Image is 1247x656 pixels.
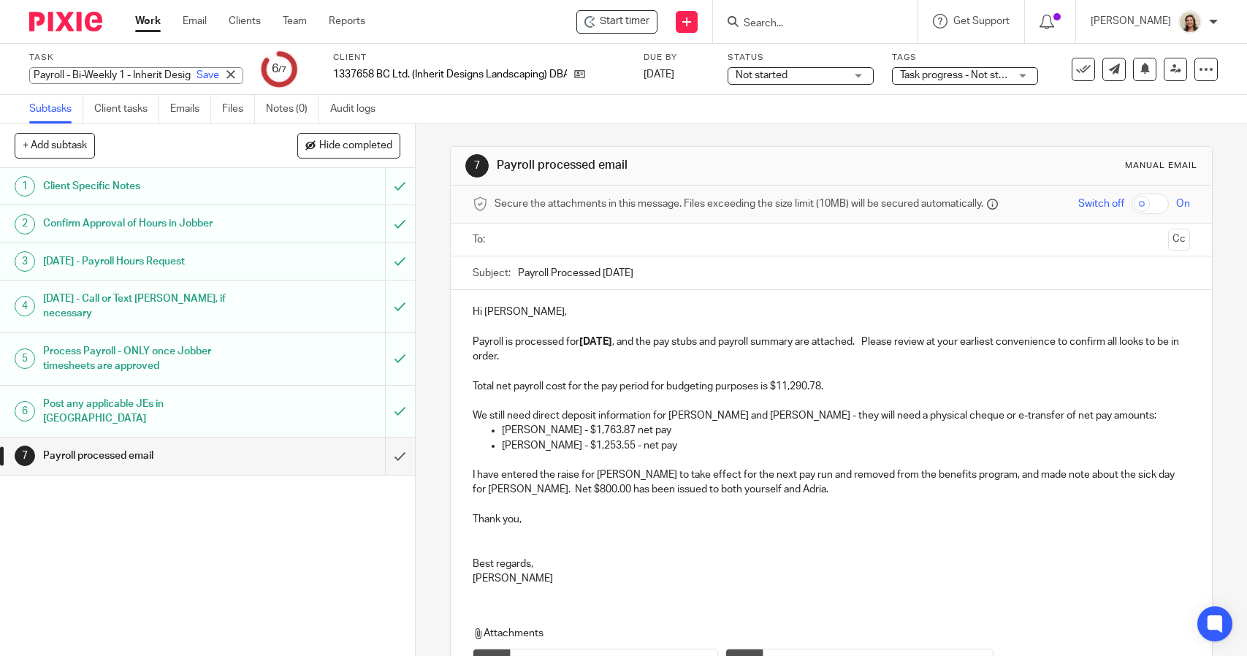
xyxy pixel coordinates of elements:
p: I have entered the raise for [PERSON_NAME] to take effect for the next pay run and removed from t... [473,468,1189,497]
a: Team [283,14,307,28]
label: Client [333,52,625,64]
a: Client tasks [94,95,159,123]
div: 7 [15,446,35,466]
a: Work [135,14,161,28]
h1: Payroll processed email [497,158,863,173]
a: Files [222,95,255,123]
div: 3 [15,251,35,272]
button: Cc [1168,229,1190,251]
div: Payroll - Bi-Weekly 1 - Inherit Design Landscaping [29,67,243,84]
span: Switch off [1078,197,1124,211]
label: Tags [892,52,1038,64]
div: 1 [15,176,35,197]
h1: [DATE] - Call or Text [PERSON_NAME], if necessary [43,288,262,325]
div: Manual email [1125,160,1197,172]
p: Hi [PERSON_NAME], [473,305,1189,319]
p: Payroll is processed for , and the pay stubs and payroll summary are attached. Please review at y... [473,335,1189,365]
label: Due by [644,52,709,64]
small: /7 [278,66,286,74]
p: Thank you, [473,512,1189,527]
h1: Confirm Approval of Hours in Jobber [43,213,262,234]
a: Clients [229,14,261,28]
button: + Add subtask [15,133,95,158]
div: 6 [272,61,286,77]
a: Audit logs [330,95,386,123]
button: Hide completed [297,133,400,158]
span: Hide completed [319,140,392,152]
span: Start timer [600,14,649,29]
input: Search [742,18,874,31]
p: Attachments [473,626,1170,641]
span: [DATE] [644,69,674,80]
span: On [1176,197,1190,211]
span: Get Support [953,16,1010,26]
label: Subject: [473,266,511,281]
p: [PERSON_NAME] [473,571,1189,586]
a: Reports [329,14,365,28]
h1: Post any applicable JEs in [GEOGRAPHIC_DATA] [43,393,262,430]
p: [PERSON_NAME] [1091,14,1171,28]
a: Subtasks [29,95,83,123]
a: Save [197,68,219,83]
span: Task progress - Not started + 1 [900,70,1039,80]
div: 1337658 BC Ltd. (Inherit Designs Landscaping) DBA IDL & LBB - Payroll - Bi-Weekly 1 - Inherit Des... [576,10,657,34]
a: Notes (0) [266,95,319,123]
img: Morgan.JPG [1178,10,1202,34]
label: To: [473,232,489,247]
strong: [DATE] [579,337,612,347]
span: Secure the attachments in this message. Files exceeding the size limit (10MB) will be secured aut... [495,197,983,211]
p: [PERSON_NAME] - $1,763.87 net pay [502,423,1189,438]
div: 4 [15,296,35,316]
label: Status [728,52,874,64]
div: 2 [15,214,35,234]
img: Pixie [29,12,102,31]
h1: Process Payroll - ONLY once Jobber timesheets are approved [43,340,262,378]
p: Total net payroll cost for the pay period for budgeting purposes is $11,290.78. [473,379,1189,394]
div: 6 [15,401,35,422]
label: Task [29,52,243,64]
p: We still need direct deposit information for [PERSON_NAME] and [PERSON_NAME] - they will need a p... [473,408,1189,423]
a: Email [183,14,207,28]
h1: Payroll processed email [43,445,262,467]
div: 7 [465,154,489,178]
p: Best regards, [473,557,1189,571]
h1: Client Specific Notes [43,175,262,197]
a: Emails [170,95,211,123]
span: Not started [736,70,788,80]
div: 5 [15,348,35,369]
p: 1337658 BC Ltd. (Inherit Designs Landscaping) DBA IDL & LBB [333,67,567,82]
h1: [DATE] - Payroll Hours Request [43,251,262,272]
p: [PERSON_NAME] - $1,253.55 - net pay [502,438,1189,453]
